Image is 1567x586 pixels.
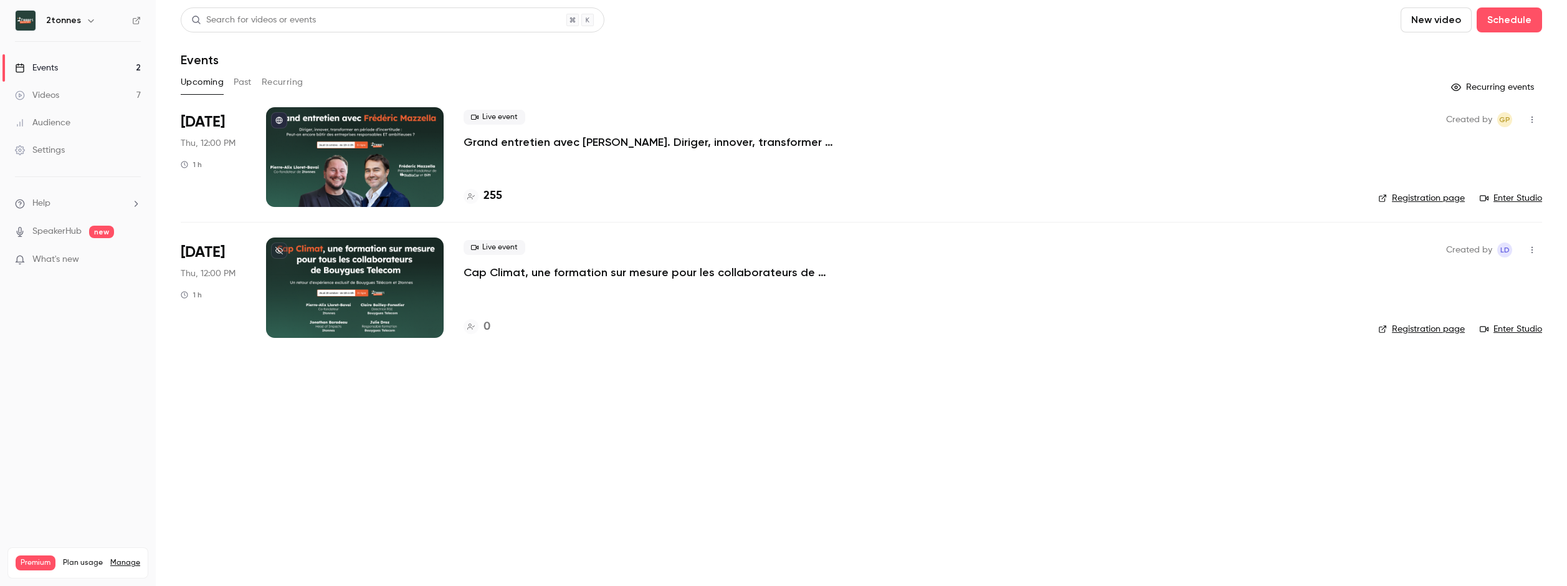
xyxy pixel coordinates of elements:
[15,197,141,210] li: help-dropdown-opener
[1378,323,1465,335] a: Registration page
[1500,243,1510,257] span: Ld
[1497,112,1512,127] span: Gabrielle Piot
[464,319,490,335] a: 0
[1401,7,1472,32] button: New video
[32,253,79,266] span: What's new
[126,254,141,266] iframe: Noticeable Trigger
[1378,192,1465,204] a: Registration page
[1480,323,1542,335] a: Enter Studio
[191,14,316,27] div: Search for videos or events
[181,160,202,170] div: 1 h
[1446,77,1542,97] button: Recurring events
[89,226,114,238] span: new
[464,240,525,255] span: Live event
[483,319,490,335] h4: 0
[16,11,36,31] img: 2tonnes
[1446,243,1492,257] span: Created by
[262,72,303,92] button: Recurring
[110,558,140,568] a: Manage
[181,112,225,132] span: [DATE]
[1499,112,1510,127] span: GP
[181,72,224,92] button: Upcoming
[15,89,59,102] div: Videos
[32,225,82,238] a: SpeakerHub
[181,290,202,300] div: 1 h
[464,188,502,204] a: 255
[464,110,525,125] span: Live event
[63,558,103,568] span: Plan usage
[1497,243,1512,257] span: Louis de Jabrun
[234,72,252,92] button: Past
[464,135,837,150] a: Grand entretien avec [PERSON_NAME]. Diriger, innover, transformer en période d’incertitude : peut...
[32,197,50,210] span: Help
[15,117,70,129] div: Audience
[181,107,246,207] div: Oct 16 Thu, 12:00 PM (Europe/Paris)
[181,243,225,262] span: [DATE]
[181,137,236,150] span: Thu, 12:00 PM
[181,238,246,337] div: Oct 23 Thu, 12:00 PM (Europe/Paris)
[1477,7,1542,32] button: Schedule
[1480,192,1542,204] a: Enter Studio
[181,52,219,67] h1: Events
[483,188,502,204] h4: 255
[46,14,81,27] h6: 2tonnes
[464,265,837,280] a: Cap Climat, une formation sur mesure pour les collaborateurs de Bouygues Telecom
[15,62,58,74] div: Events
[15,144,65,156] div: Settings
[1446,112,1492,127] span: Created by
[16,555,55,570] span: Premium
[181,267,236,280] span: Thu, 12:00 PM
